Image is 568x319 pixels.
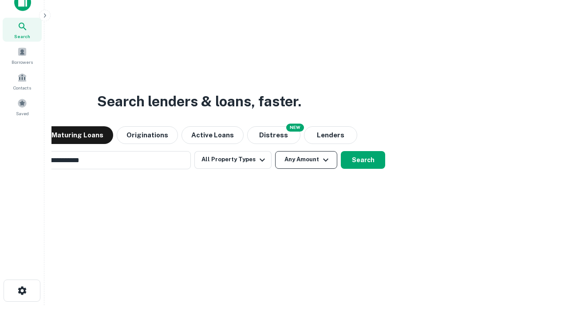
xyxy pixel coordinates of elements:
[194,151,272,169] button: All Property Types
[3,69,42,93] a: Contacts
[13,84,31,91] span: Contacts
[524,248,568,291] iframe: Chat Widget
[3,95,42,119] a: Saved
[14,33,30,40] span: Search
[247,126,300,144] button: Search distressed loans with lien and other non-mortgage details.
[275,151,337,169] button: Any Amount
[286,124,304,132] div: NEW
[181,126,244,144] button: Active Loans
[42,126,113,144] button: Maturing Loans
[3,43,42,67] a: Borrowers
[3,18,42,42] a: Search
[117,126,178,144] button: Originations
[304,126,357,144] button: Lenders
[16,110,29,117] span: Saved
[12,58,33,66] span: Borrowers
[97,91,301,112] h3: Search lenders & loans, faster.
[341,151,385,169] button: Search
